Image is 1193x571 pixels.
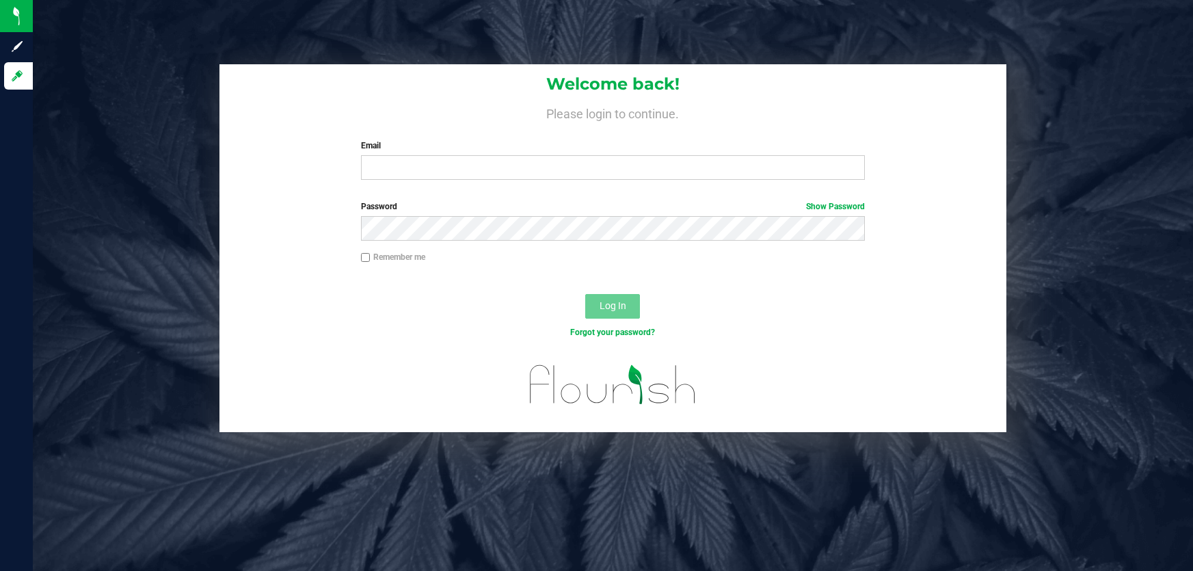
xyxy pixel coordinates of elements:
[219,75,1006,93] h1: Welcome back!
[10,69,24,83] inline-svg: Log in
[10,40,24,53] inline-svg: Sign up
[585,294,640,319] button: Log In
[361,253,371,263] input: Remember me
[600,300,626,311] span: Log In
[361,251,425,263] label: Remember me
[806,202,865,211] a: Show Password
[515,353,712,416] img: flourish_logo.svg
[361,202,397,211] span: Password
[570,328,655,337] a: Forgot your password?
[219,104,1006,120] h4: Please login to continue.
[361,140,866,152] label: Email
